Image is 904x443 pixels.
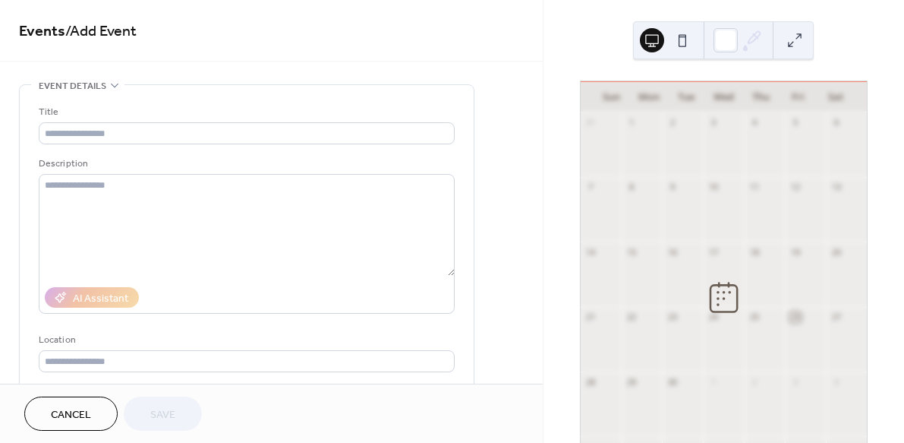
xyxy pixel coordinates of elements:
div: 6 [830,117,842,128]
div: 16 [666,246,678,258]
div: 5 [789,117,801,128]
div: 27 [830,312,842,323]
div: 22 [626,312,638,323]
div: Fri [780,82,817,112]
button: Cancel [24,397,118,431]
div: 1 [707,376,719,388]
div: 25 [748,312,760,323]
div: 18 [748,246,760,258]
div: 3 [707,117,719,128]
div: 24 [707,312,719,323]
span: Cancel [51,407,91,423]
div: 15 [626,246,638,258]
div: 3 [789,376,801,388]
div: 21 [585,312,597,323]
div: 30 [666,376,678,388]
div: 29 [626,376,638,388]
div: 28 [585,376,597,388]
div: 2 [748,376,760,388]
div: Sun [593,82,630,112]
div: 31 [585,117,597,128]
div: 23 [666,312,678,323]
div: Tue [667,82,704,112]
div: 8 [626,182,638,193]
div: 4 [830,376,842,388]
div: 14 [585,246,597,258]
span: Event details [39,78,106,94]
div: 26 [789,312,801,323]
div: Mon [630,82,667,112]
div: 9 [666,182,678,193]
div: Wed [705,82,742,112]
div: Thu [742,82,780,112]
div: 19 [789,246,801,258]
div: Location [39,332,452,348]
div: 2 [666,117,678,128]
div: 10 [707,182,719,193]
span: / Add Event [65,17,137,46]
div: 13 [830,182,842,193]
div: 11 [748,182,760,193]
div: 7 [585,182,597,193]
div: Sat [817,82,855,112]
a: Events [19,17,65,46]
div: Description [39,156,452,172]
div: 1 [626,117,638,128]
div: 17 [707,246,719,258]
div: 20 [830,246,842,258]
div: Title [39,104,452,120]
div: 4 [748,117,760,128]
div: 12 [789,182,801,193]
